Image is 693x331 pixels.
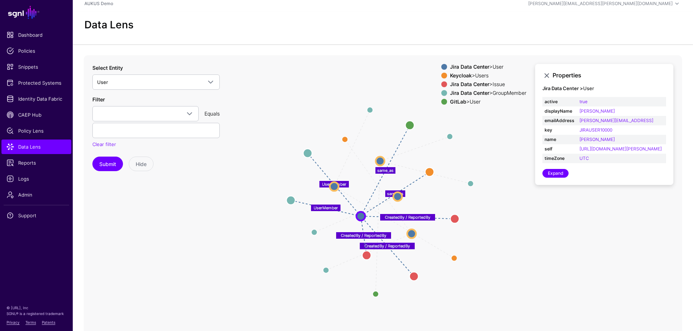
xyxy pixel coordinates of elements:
[7,79,66,86] span: Protected Systems
[7,143,66,150] span: Data Lens
[7,159,66,166] span: Reports
[1,124,71,138] a: Policy Lens
[25,320,36,324] a: Terms
[545,117,575,124] strong: emailAddress
[449,90,528,96] div: > GroupMember
[450,64,489,70] strong: Jira Data Center
[365,243,410,248] text: CreatedBy / ReportedBy
[42,320,55,324] a: Patents
[1,108,71,122] a: CAEP Hub
[385,214,430,219] text: CreatedBy / ReportedBy
[545,98,575,105] strong: active
[7,311,66,316] p: SGNL® is a registered trademark
[1,28,71,42] a: Dashboard
[542,169,569,178] a: Expand
[449,73,528,78] div: > Users
[7,31,66,39] span: Dashboard
[1,92,71,106] a: Identity Data Fabric
[580,99,588,104] a: true
[7,175,66,182] span: Logs
[7,111,66,118] span: CAEP Hub
[202,110,223,117] div: Equals
[545,108,575,114] strong: displayName
[7,305,66,311] p: © [URL], Inc
[7,191,66,198] span: Admin
[528,0,673,7] div: [PERSON_NAME][EMAIL_ADDRESS][PERSON_NAME][DOMAIN_NAME]
[1,156,71,170] a: Reports
[580,127,612,133] a: JIRAUSER10000
[580,108,615,114] a: [PERSON_NAME]
[450,90,489,96] strong: Jira Data Center
[580,137,615,142] a: [PERSON_NAME]
[92,157,123,171] button: Submit
[341,233,386,238] text: CreatedBy / ReportedBy
[449,81,528,87] div: > Issue
[92,64,123,72] label: Select Entity
[1,44,71,58] a: Policies
[84,1,113,6] a: AUKUS Demo
[7,63,66,70] span: Snippets
[7,95,66,102] span: Identity Data Fabric
[545,136,575,143] strong: name
[322,182,346,187] text: UserMember
[1,76,71,90] a: Protected Systems
[553,72,666,79] h3: Properties
[580,156,589,161] a: UTC
[1,60,71,74] a: Snippets
[92,141,116,147] a: Clear filter
[4,4,68,20] a: SGNL
[314,205,338,210] text: UserMember
[387,191,403,196] text: same_as
[449,99,528,105] div: > User
[7,127,66,134] span: Policy Lens
[377,167,394,173] text: same_as
[450,72,472,78] strong: Keycloak
[129,157,154,171] button: Hide
[449,64,528,70] div: > User
[580,146,662,152] a: [URL][DOMAIN_NAME][PERSON_NAME]
[545,127,575,133] strong: key
[92,96,105,103] label: Filter
[1,187,71,202] a: Admin
[84,19,134,31] h2: Data Lens
[7,212,66,219] span: Support
[7,47,66,55] span: Policies
[1,140,71,154] a: Data Lens
[450,81,489,87] strong: Jira Data Center
[97,79,108,85] span: User
[542,86,666,92] h4: User
[545,146,575,152] strong: self
[1,171,71,186] a: Logs
[450,98,466,105] strong: GitLab
[580,118,653,123] a: [PERSON_NAME][EMAIL_ADDRESS]
[7,320,20,324] a: Privacy
[545,155,575,162] strong: timeZone
[542,85,583,91] strong: Jira Data Center >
